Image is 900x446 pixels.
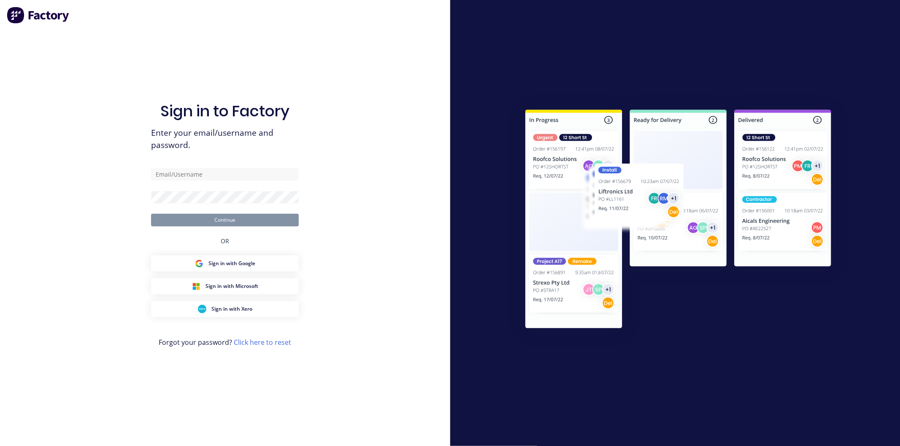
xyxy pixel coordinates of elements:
img: Xero Sign in [198,305,206,313]
button: Microsoft Sign inSign in with Microsoft [151,278,299,294]
button: Xero Sign inSign in with Xero [151,301,299,317]
input: Email/Username [151,168,299,181]
div: OR [221,226,229,255]
span: Sign in with Xero [211,305,252,313]
span: Sign in with Google [208,260,255,267]
img: Microsoft Sign in [192,282,200,290]
img: Sign in [507,93,850,348]
img: Factory [7,7,70,24]
span: Sign in with Microsoft [205,282,258,290]
a: Click here to reset [234,338,291,347]
h1: Sign in to Factory [160,102,289,120]
button: Google Sign inSign in with Google [151,255,299,271]
span: Forgot your password? [159,337,291,347]
img: Google Sign in [195,259,203,268]
button: Continue [151,214,299,226]
span: Enter your email/username and password. [151,127,299,151]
